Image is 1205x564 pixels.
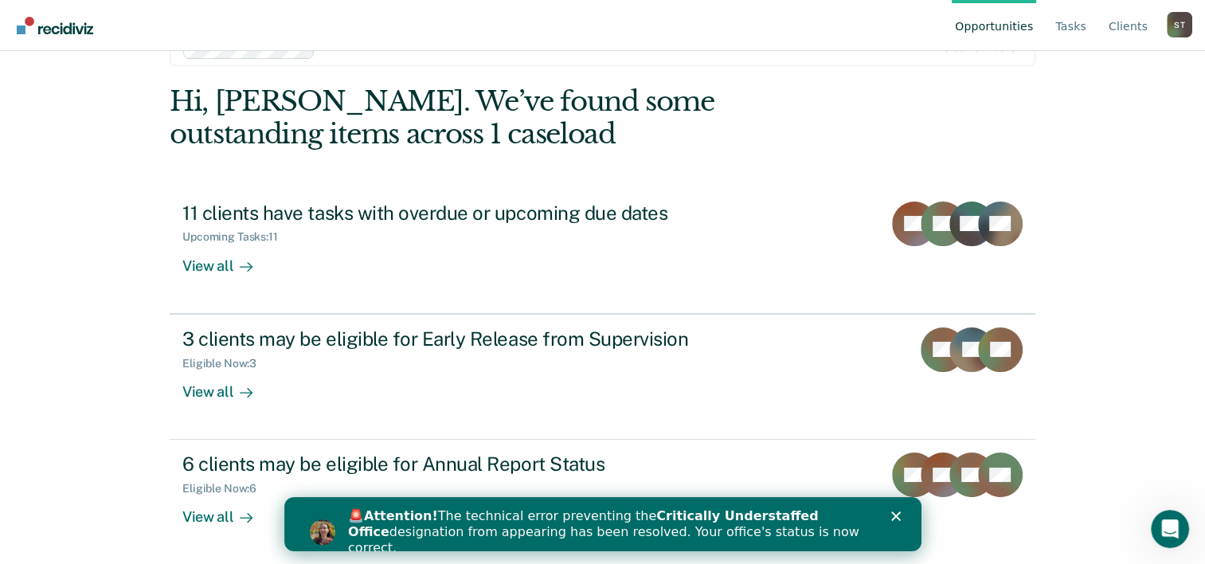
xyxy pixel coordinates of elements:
[182,452,741,476] div: 6 clients may be eligible for Annual Report Status
[64,11,586,59] div: 🚨 The technical error preventing the designation from appearing has been resolved. Your office's ...
[170,314,1035,440] a: 3 clients may be eligible for Early Release from SupervisionEligible Now:3View all
[182,202,741,225] div: 11 clients have tasks with overdue or upcoming due dates
[182,482,269,495] div: Eligible Now : 6
[182,230,291,244] div: Upcoming Tasks : 11
[284,497,921,551] iframe: Intercom live chat banner
[1167,12,1192,37] div: S T
[607,14,623,24] div: Close
[1167,12,1192,37] button: Profile dropdown button
[182,327,741,351] div: 3 clients may be eligible for Early Release from Supervision
[182,357,269,370] div: Eligible Now : 3
[64,11,534,42] b: Critically Understaffed Office
[1151,510,1189,548] iframe: Intercom live chat
[170,189,1035,314] a: 11 clients have tasks with overdue or upcoming due datesUpcoming Tasks:11View all
[182,370,272,401] div: View all
[182,495,272,527] div: View all
[182,244,272,275] div: View all
[80,11,154,26] b: Attention!
[170,85,862,151] div: Hi, [PERSON_NAME]. We’ve found some outstanding items across 1 caseload
[17,17,93,34] img: Recidiviz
